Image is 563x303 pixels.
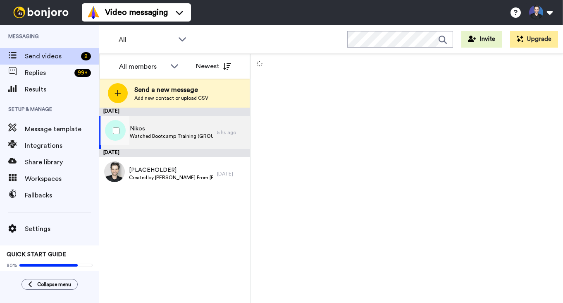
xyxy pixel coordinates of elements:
[37,281,71,288] span: Collapse menu
[510,31,558,48] button: Upgrade
[7,262,17,269] span: 80%
[25,157,99,167] span: Share library
[81,52,91,60] div: 2
[74,69,91,77] div: 99 +
[104,161,125,182] img: 6e068e8c-427a-4d8a-b15f-36e1abfcd730
[87,6,100,19] img: vm-color.svg
[25,51,78,61] span: Send videos
[25,84,99,94] span: Results
[119,35,174,45] span: All
[25,124,99,134] span: Message template
[105,7,168,18] span: Video messaging
[130,133,213,139] span: Watched Bootcamp Training (GROUP A)
[25,190,99,200] span: Fallbacks
[217,129,246,136] div: 5 hr. ago
[130,125,213,133] span: Nikos
[10,7,72,18] img: bj-logo-header-white.svg
[129,174,213,181] span: Created by [PERSON_NAME] From [PERSON_NAME][GEOGRAPHIC_DATA]
[25,68,71,78] span: Replies
[25,224,99,234] span: Settings
[134,95,208,101] span: Add new contact or upload CSV
[217,171,246,177] div: [DATE]
[7,252,66,257] span: QUICK START GUIDE
[119,62,166,72] div: All members
[25,141,99,151] span: Integrations
[134,85,208,95] span: Send a new message
[99,108,250,116] div: [DATE]
[7,270,93,277] span: Send yourself a test
[99,149,250,157] div: [DATE]
[25,174,99,184] span: Workspaces
[190,58,237,75] button: Newest
[461,31,502,48] button: Invite
[21,279,78,290] button: Collapse menu
[129,166,213,174] span: [PLACEHOLDER]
